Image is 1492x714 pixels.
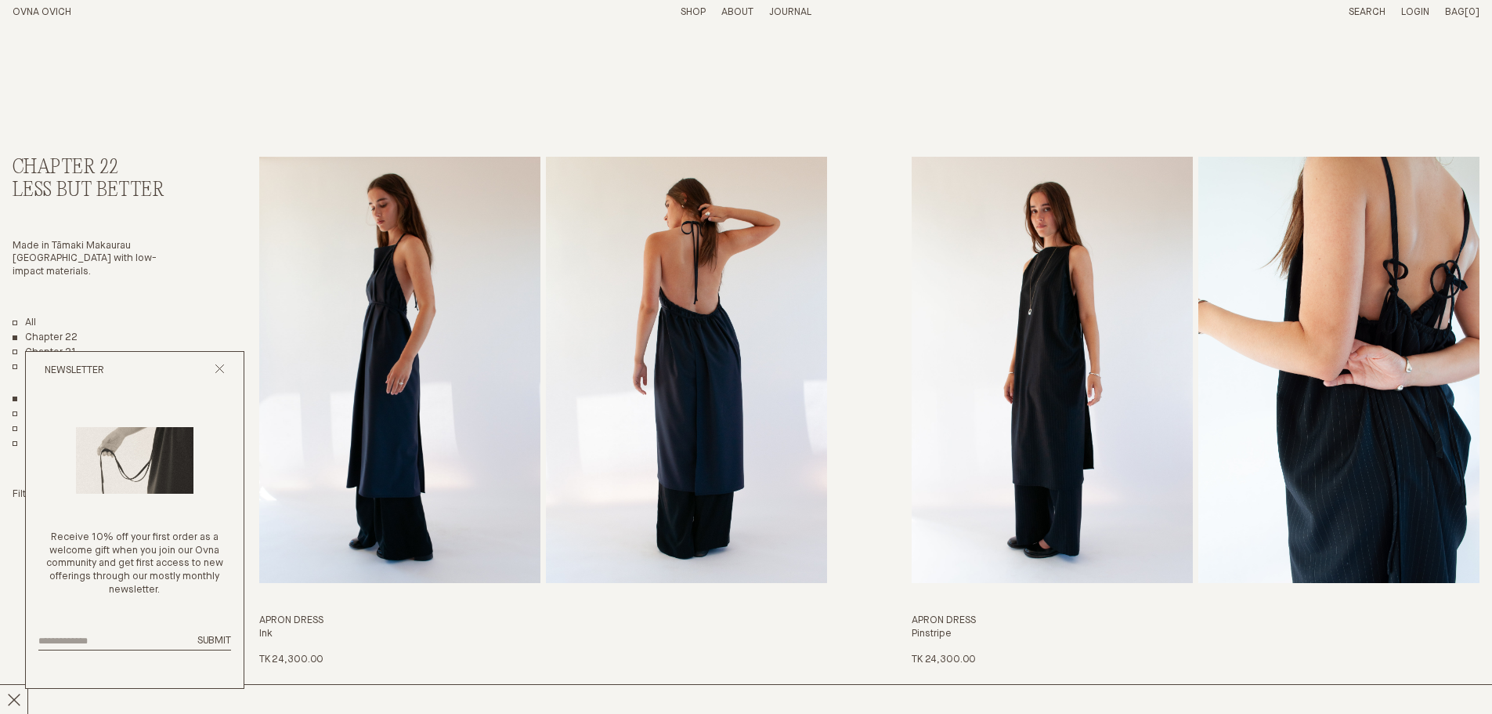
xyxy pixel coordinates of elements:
[13,179,185,202] h3: Less But Better
[912,157,1193,583] img: Apron Dress
[721,6,753,20] summary: About
[13,7,71,17] a: Home
[259,628,827,641] h4: Ink
[259,157,827,666] a: Apron Dress
[681,7,706,17] a: Shop
[13,346,76,360] a: Chapter 21
[13,361,48,375] a: Core
[1401,7,1429,17] a: Login
[259,654,323,667] p: Tk 24,300.00
[1349,7,1385,17] a: Search
[197,636,231,646] span: Submit
[13,488,46,502] summary: Filter
[13,438,64,451] a: Bottoms
[45,364,104,378] h2: Newsletter
[13,240,185,280] p: Made in Tāmaki Makaurau [GEOGRAPHIC_DATA] with low-impact materials.
[912,614,1479,628] h3: Apron Dress
[13,332,78,345] a: Chapter 22
[13,423,48,437] a: Tops
[38,531,231,597] p: Receive 10% off your first order as a welcome gift when you join our Ovna community and get first...
[769,7,811,17] a: Journal
[13,157,185,179] h2: Chapter 22
[1445,7,1465,17] span: Bag
[259,157,540,583] img: Apron Dress
[215,364,225,379] button: Close popup
[13,408,64,422] a: Dresses
[197,635,231,648] button: Submit
[13,393,36,407] a: Show All
[912,628,1479,641] h4: Pinstripe
[259,614,827,628] h3: Apron Dress
[912,157,1479,666] a: Apron Dress
[1465,7,1479,17] span: [0]
[912,654,976,667] p: Tk 24,300.00
[13,317,36,330] a: All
